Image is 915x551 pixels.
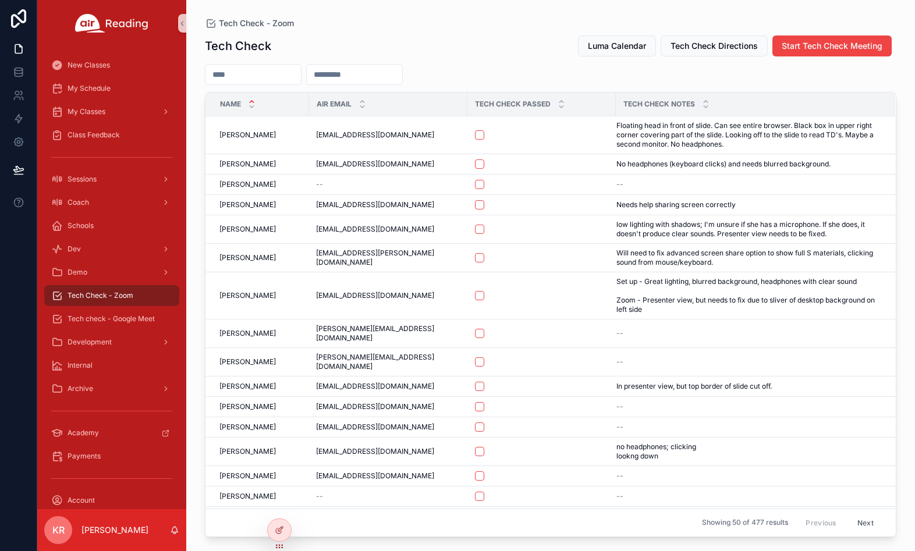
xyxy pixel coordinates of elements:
[616,220,881,239] a: low lighting with shadows; I'm unsure if she has a microphone. If she does, it doesn't produce cl...
[316,291,460,300] a: [EMAIL_ADDRESS][DOMAIN_NAME]
[44,101,179,122] a: My Classes
[44,378,179,399] a: Archive
[44,125,179,145] a: Class Feedback
[616,180,623,189] span: --
[316,447,434,456] span: [EMAIL_ADDRESS][DOMAIN_NAME]
[316,225,434,234] span: [EMAIL_ADDRESS][DOMAIN_NAME]
[316,159,434,169] span: [EMAIL_ADDRESS][DOMAIN_NAME]
[616,442,740,461] span: no headphones; clicking lookng down
[316,130,434,140] span: [EMAIL_ADDRESS][DOMAIN_NAME]
[75,14,148,33] img: App logo
[616,159,831,169] span: No headphones (keyboard clicks) and needs blurred background.
[219,291,302,300] a: [PERSON_NAME]
[616,180,881,189] a: --
[68,61,110,70] span: New Classes
[44,78,179,99] a: My Schedule
[316,422,434,432] span: [EMAIL_ADDRESS][DOMAIN_NAME]
[219,357,276,367] span: [PERSON_NAME]
[219,253,302,262] a: [PERSON_NAME]
[219,422,302,432] a: [PERSON_NAME]
[316,471,460,481] a: [EMAIL_ADDRESS][DOMAIN_NAME]
[219,422,276,432] span: [PERSON_NAME]
[68,130,120,140] span: Class Feedback
[219,225,302,234] a: [PERSON_NAME]
[316,159,460,169] a: [EMAIL_ADDRESS][DOMAIN_NAME]
[616,248,881,267] a: Will need to fix advanced screen share option to show full S materials, clicking sound from mouse...
[44,308,179,329] a: Tech check - Google Meet
[316,402,434,411] span: [EMAIL_ADDRESS][DOMAIN_NAME]
[219,447,302,456] a: [PERSON_NAME]
[671,40,758,52] span: Tech Check Directions
[219,17,294,29] span: Tech Check - Zoom
[44,169,179,190] a: Sessions
[772,35,892,56] button: Start Tech Check Meeting
[616,492,623,501] span: --
[316,353,460,371] span: [PERSON_NAME][EMAIL_ADDRESS][DOMAIN_NAME]
[616,329,881,338] a: --
[68,268,87,277] span: Demo
[205,38,271,54] h1: Tech Check
[44,490,179,511] a: Account
[37,47,186,509] div: scrollable content
[219,329,276,338] span: [PERSON_NAME]
[616,121,881,149] a: Floating head in front of slide. Can see entire browser. Black box in upper right corner covering...
[219,159,276,169] span: [PERSON_NAME]
[68,84,111,93] span: My Schedule
[316,492,460,501] a: --
[616,357,623,367] span: --
[68,107,105,116] span: My Classes
[68,314,155,324] span: Tech check - Google Meet
[616,159,881,169] a: No headphones (keyboard clicks) and needs blurred background.
[44,239,179,259] a: Dev
[68,361,93,370] span: Internal
[316,248,460,267] a: [EMAIL_ADDRESS][PERSON_NAME][DOMAIN_NAME]
[578,35,656,56] button: Luma Calendar
[219,492,302,501] a: [PERSON_NAME]
[219,492,276,501] span: [PERSON_NAME]
[316,225,460,234] a: [EMAIL_ADDRESS][DOMAIN_NAME]
[616,402,881,411] a: --
[616,277,881,314] a: Set up - Great lighting, blurred background, headphones with clear sound Zoom - Presenter view, b...
[661,35,768,56] button: Tech Check Directions
[616,492,881,501] a: --
[68,291,133,300] span: Tech Check - Zoom
[316,130,460,140] a: [EMAIL_ADDRESS][DOMAIN_NAME]
[219,180,276,189] span: [PERSON_NAME]
[44,446,179,467] a: Payments
[588,40,646,52] span: Luma Calendar
[219,159,302,169] a: [PERSON_NAME]
[616,471,623,481] span: --
[219,357,302,367] a: [PERSON_NAME]
[316,492,323,501] span: --
[616,329,623,338] span: --
[616,422,623,432] span: --
[616,471,881,481] a: --
[219,225,276,234] span: [PERSON_NAME]
[219,200,302,209] a: [PERSON_NAME]
[219,471,276,481] span: [PERSON_NAME]
[219,402,276,411] span: [PERSON_NAME]
[616,422,881,432] a: --
[219,253,276,262] span: [PERSON_NAME]
[81,524,148,536] p: [PERSON_NAME]
[616,200,881,209] a: Needs help sharing screen correctly
[219,402,302,411] a: [PERSON_NAME]
[219,130,276,140] span: [PERSON_NAME]
[68,428,99,438] span: Academy
[616,382,772,391] span: In presenter view, but top border of slide cut off.
[616,442,881,461] a: no headphones; clicking lookng down
[205,17,294,29] a: Tech Check - Zoom
[44,355,179,376] a: Internal
[475,99,551,109] span: Tech Check Passed
[616,357,881,367] a: --
[782,40,882,52] span: Start Tech Check Meeting
[316,447,460,456] a: [EMAIL_ADDRESS][DOMAIN_NAME]
[44,285,179,306] a: Tech Check - Zoom
[219,329,302,338] a: [PERSON_NAME]
[52,523,65,537] span: KR
[44,422,179,443] a: Academy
